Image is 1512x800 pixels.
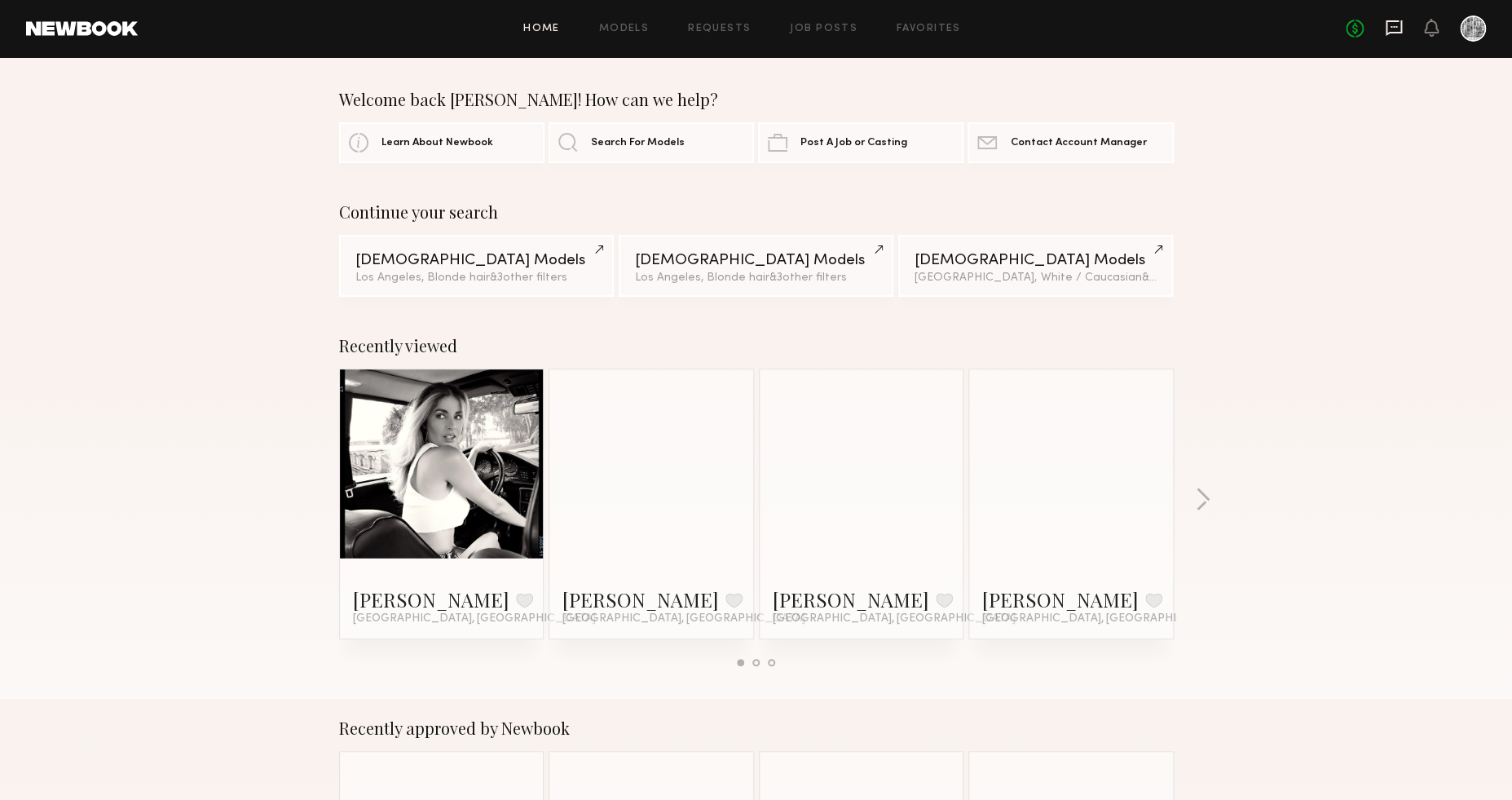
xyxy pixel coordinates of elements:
div: Recently approved by Newbook [339,718,1174,738]
a: Favorites [897,24,961,34]
span: [GEOGRAPHIC_DATA], [GEOGRAPHIC_DATA] [773,612,1016,625]
a: Requests [688,24,751,34]
div: Los Angeles, Blonde hair [355,272,597,284]
a: Home [523,24,560,34]
a: Models [599,24,649,34]
a: Contact Account Manager [968,122,1173,163]
a: [PERSON_NAME] [982,586,1139,612]
div: [DEMOGRAPHIC_DATA] Models [635,253,877,268]
a: Post A Job or Casting [758,122,963,163]
div: Recently viewed [339,336,1174,356]
span: Search For Models [591,138,685,148]
span: Learn About Newbook [381,138,493,148]
div: Los Angeles, Blonde hair [635,272,877,284]
div: Continue your search [339,202,1174,222]
a: [DEMOGRAPHIC_DATA] ModelsLos Angeles, Blonde hair&3other filters [619,235,893,297]
span: [GEOGRAPHIC_DATA], [GEOGRAPHIC_DATA] [353,612,596,625]
a: Job Posts [790,24,857,34]
span: & 2 other filter s [1141,272,1219,283]
span: Contact Account Manager [1010,138,1146,148]
div: Welcome back [PERSON_NAME]! How can we help? [339,90,1174,109]
a: [PERSON_NAME] [773,586,929,612]
a: [PERSON_NAME] [353,586,509,612]
span: & 3 other filter s [769,272,847,283]
a: [PERSON_NAME] [562,586,719,612]
div: [DEMOGRAPHIC_DATA] Models [355,253,597,268]
span: [GEOGRAPHIC_DATA], [GEOGRAPHIC_DATA] [982,612,1225,625]
div: [DEMOGRAPHIC_DATA] Models [915,253,1157,268]
a: Learn About Newbook [339,122,544,163]
span: Post A Job or Casting [800,138,907,148]
a: [DEMOGRAPHIC_DATA] ModelsLos Angeles, Blonde hair&3other filters [339,235,614,297]
a: Search For Models [549,122,754,163]
a: [DEMOGRAPHIC_DATA] Models[GEOGRAPHIC_DATA], White / Caucasian&2other filters [898,235,1173,297]
span: [GEOGRAPHIC_DATA], [GEOGRAPHIC_DATA] [562,612,805,625]
span: & 3 other filter s [490,272,567,283]
div: [GEOGRAPHIC_DATA], White / Caucasian [915,272,1157,284]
